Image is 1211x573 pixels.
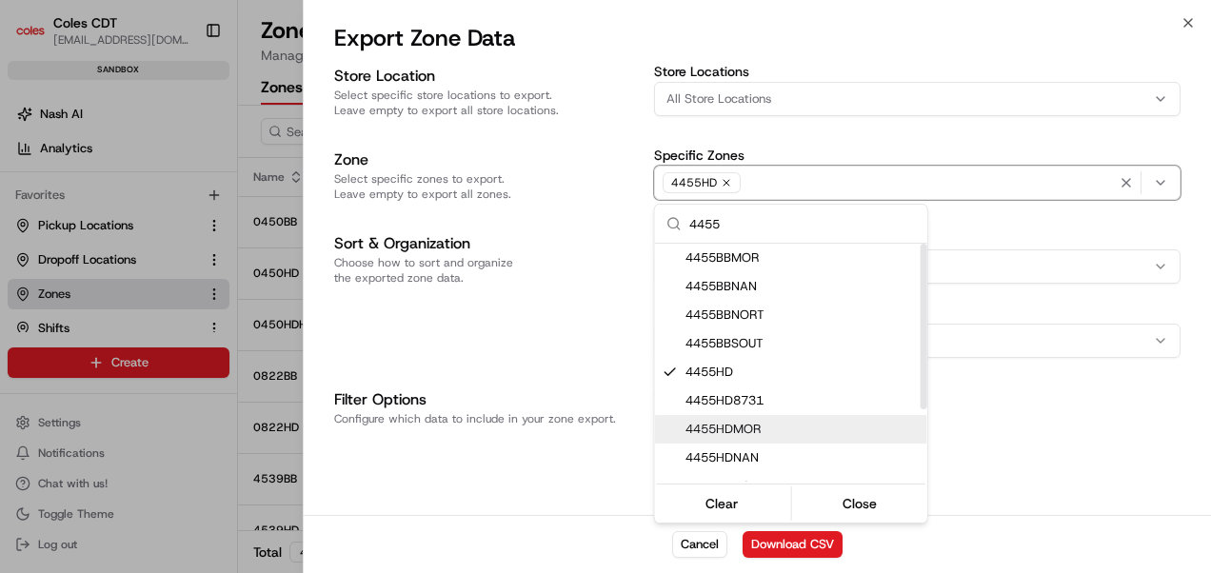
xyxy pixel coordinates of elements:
p: Welcome 👋 [19,75,347,106]
a: 📗Knowledge Base [11,267,153,302]
span: 4455BBNAN [685,278,920,295]
input: Clear [50,122,314,142]
span: 4455HDMOR [685,421,920,438]
div: 📗 [19,277,34,292]
img: Nash [19,18,57,56]
div: Suggestions [655,244,927,523]
button: Clear [657,490,787,517]
div: We're available if you need us! [65,200,241,215]
img: 1736555255976-a54dd68f-1ca7-489b-9aae-adbdc363a1c4 [19,181,53,215]
span: 4455BBNORT [685,306,920,324]
span: Knowledge Base [38,275,146,294]
span: 4455BBSOUT [685,335,920,352]
div: 💻 [161,277,176,292]
span: 4455HDNORT [685,478,920,495]
button: Close [795,490,925,517]
span: 4455HD [685,364,920,381]
input: Search... [689,205,916,243]
a: 💻API Documentation [153,267,313,302]
span: 4455BBMOR [685,249,920,267]
span: 4455HDNAN [685,449,920,466]
span: 4455HD8731 [685,392,920,409]
span: Pylon [189,322,230,336]
a: Powered byPylon [134,321,230,336]
div: Start new chat [65,181,312,200]
button: Start new chat [324,187,347,209]
span: API Documentation [180,275,306,294]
